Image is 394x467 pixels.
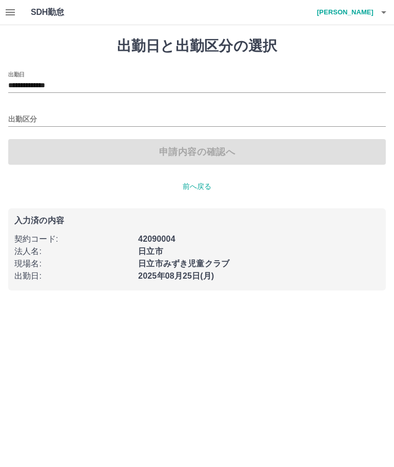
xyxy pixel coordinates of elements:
p: 現場名 : [14,258,132,270]
p: 法人名 : [14,245,132,258]
h1: 出勤日と出勤区分の選択 [8,37,386,55]
b: 日立市みずき児童クラブ [138,259,229,268]
b: 2025年08月25日(月) [138,271,214,280]
b: 42090004 [138,235,175,243]
p: 入力済の内容 [14,217,380,225]
p: 出勤日 : [14,270,132,282]
label: 出勤日 [8,70,25,78]
p: 契約コード : [14,233,132,245]
p: 前へ戻る [8,181,386,192]
b: 日立市 [138,247,163,256]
